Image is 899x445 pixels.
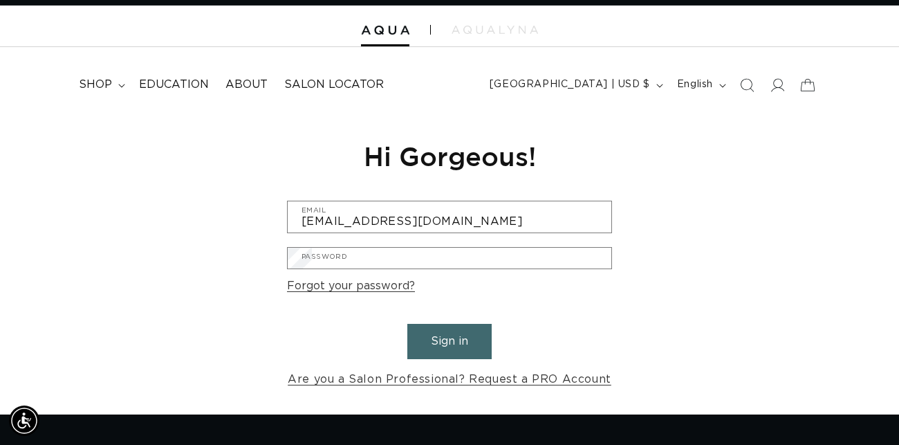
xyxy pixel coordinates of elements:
span: About [225,78,268,92]
summary: shop [71,69,131,100]
button: [GEOGRAPHIC_DATA] | USD $ [481,72,669,98]
iframe: Chat Widget [717,296,899,445]
button: Sign in [407,324,492,359]
span: English [677,78,713,92]
div: Accessibility Menu [9,406,39,436]
a: Salon Locator [276,69,392,100]
h1: Hi Gorgeous! [287,139,612,173]
img: aqualyna.com [452,26,538,34]
a: Education [131,69,217,100]
span: Salon Locator [284,78,384,92]
button: English [669,72,732,98]
span: shop [79,78,112,92]
span: Education [139,78,209,92]
a: About [217,69,276,100]
a: Forgot your password? [287,276,415,296]
a: Are you a Salon Professional? Request a PRO Account [288,370,611,390]
summary: Search [732,70,762,100]
img: Aqua Hair Extensions [361,26,409,35]
span: [GEOGRAPHIC_DATA] | USD $ [490,78,650,92]
input: Email [288,201,611,233]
